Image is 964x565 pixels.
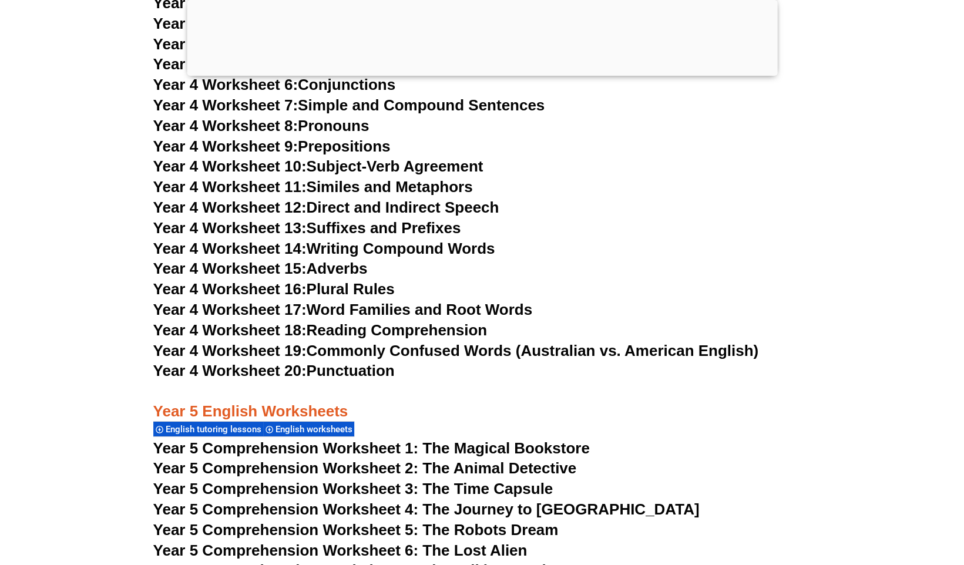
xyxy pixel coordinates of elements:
a: Year 4 Worksheet 16:Plural Rules [153,280,395,298]
span: Year 4 Worksheet 3: [153,15,298,32]
span: Year 4 Worksheet 16: [153,280,307,298]
a: Year 5 Comprehension Worksheet 2: The Animal Detective [153,459,577,477]
iframe: Chat Widget [768,432,964,565]
a: Year 4 Worksheet 13:Suffixes and Prefixes [153,219,461,237]
span: Year 4 Worksheet 13: [153,219,307,237]
span: Year 4 Worksheet 4: [153,35,298,53]
span: Year 4 Worksheet 12: [153,199,307,216]
h3: Year 5 English Worksheets [153,382,811,422]
a: Year 4 Worksheet 3:Adjectives [153,15,375,32]
a: Year 4 Worksheet 12:Direct and Indirect Speech [153,199,499,216]
a: Year 4 Worksheet 7:Simple and Compound Sentences [153,96,545,114]
span: Year 4 Worksheet 14: [153,240,307,257]
a: Year 4 Worksheet 18:Reading Comprehension [153,321,487,339]
span: Year 4 Worksheet 6: [153,76,298,93]
span: Year 4 Worksheet 7: [153,96,298,114]
span: Year 4 Worksheet 19: [153,342,307,359]
span: Year 4 Worksheet 8: [153,117,298,134]
a: Year 5 Comprehension Worksheet 4: The Journey to [GEOGRAPHIC_DATA] [153,500,700,518]
a: Year 4 Worksheet 8:Pronouns [153,117,370,134]
div: English worksheets [263,421,354,437]
a: Year 4 Worksheet 20:Punctuation [153,362,395,379]
a: Year 4 Worksheet 17:Word Families and Root Words [153,301,532,318]
span: Year 4 Worksheet 10: [153,157,307,175]
a: Year 4 Worksheet 6:Conjunctions [153,76,396,93]
span: Year 4 Worksheet 20: [153,362,307,379]
a: Year 5 Comprehension Worksheet 3: The Time Capsule [153,480,553,497]
span: Year 4 Worksheet 9: [153,137,298,155]
span: Year 4 Worksheet 5: [153,55,298,73]
div: English tutoring lessons [153,421,263,437]
a: Year 4 Worksheet 19:Commonly Confused Words (Australian vs. American English) [153,342,759,359]
a: Year 5 Comprehension Worksheet 5: The Robots Dream [153,521,559,539]
a: Year 4 Worksheet 5:Homophones [153,55,396,73]
a: Year 4 Worksheet 10:Subject-Verb Agreement [153,157,483,175]
span: Year 4 Worksheet 11: [153,178,307,196]
a: Year 4 Worksheet 15:Adverbs [153,260,368,277]
a: Year 5 Comprehension Worksheet 6: The Lost Alien [153,542,528,559]
span: Year 4 Worksheet 17: [153,301,307,318]
span: English worksheets [276,424,356,435]
a: Year 4 Worksheet 4:Synonyms and Antonyms [153,35,485,53]
a: Year 5 Comprehension Worksheet 1: The Magical Bookstore [153,439,590,457]
a: Year 4 Worksheet 14:Writing Compound Words [153,240,495,257]
a: Year 4 Worksheet 9:Prepositions [153,137,391,155]
span: Year 4 Worksheet 15: [153,260,307,277]
span: English tutoring lessons [166,424,265,435]
span: Year 4 Worksheet 18: [153,321,307,339]
a: Year 4 Worksheet 11:Similes and Metaphors [153,178,473,196]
